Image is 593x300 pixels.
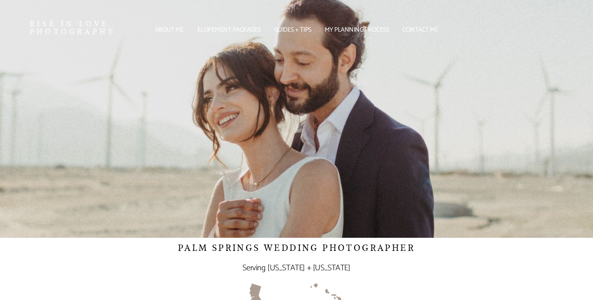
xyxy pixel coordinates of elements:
a: Rise in Love Photography [30,20,135,36]
a: Contact me [398,28,443,32]
span: Serving [US_STATE] + [US_STATE] [243,261,350,275]
a: Guides + tips [269,28,316,32]
a: Elopement packages [193,28,265,32]
span: PALM SPRINGS WEDDING PHOTOGRAPHER [178,242,415,253]
a: About me [150,28,189,32]
a: My Planning Process [320,28,394,32]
